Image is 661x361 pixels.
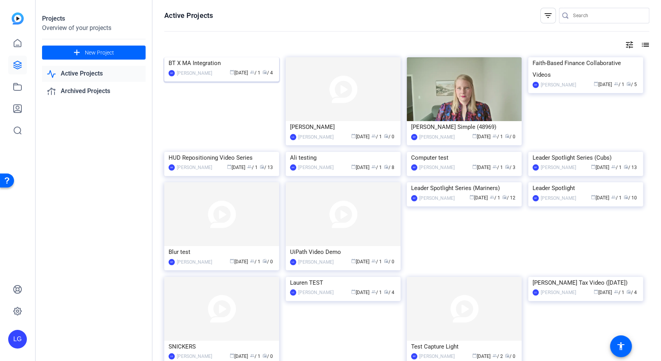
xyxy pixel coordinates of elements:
[351,290,369,295] span: [DATE]
[502,195,507,199] span: radio
[227,165,245,170] span: [DATE]
[290,152,396,164] div: Ali testing
[371,290,382,295] span: / 1
[351,259,356,263] span: calendar_today
[384,259,389,263] span: radio
[611,164,616,169] span: group
[169,70,175,76] div: RP
[472,353,477,358] span: calendar_today
[626,82,637,87] span: / 5
[260,165,273,170] span: / 13
[411,353,417,359] div: RP
[351,134,369,139] span: [DATE]
[290,259,296,265] div: LG
[502,195,515,201] span: / 12
[533,164,539,171] div: RP
[472,165,490,170] span: [DATE]
[626,81,631,86] span: radio
[169,341,275,352] div: SNICKERS
[614,290,624,295] span: / 1
[247,165,258,170] span: / 1
[492,354,503,359] span: / 2
[371,259,382,264] span: / 1
[42,46,146,60] button: New Project
[262,70,273,76] span: / 4
[614,81,619,86] span: group
[384,289,389,294] span: radio
[42,23,146,33] div: Overview of your projects
[177,352,212,360] div: [PERSON_NAME]
[262,353,267,358] span: radio
[411,134,417,140] div: RP
[260,164,264,169] span: radio
[351,289,356,294] span: calendar_today
[351,165,369,170] span: [DATE]
[492,353,497,358] span: group
[541,164,576,171] div: [PERSON_NAME]
[230,259,248,264] span: [DATE]
[469,195,488,201] span: [DATE]
[533,182,639,194] div: Leader Spotlight
[611,195,622,201] span: / 1
[290,277,396,289] div: Lauren TEST
[594,289,598,294] span: calendar_today
[72,48,82,58] mat-icon: add
[611,195,616,199] span: group
[262,70,267,74] span: radio
[384,134,389,138] span: radio
[490,195,494,199] span: group
[290,289,296,296] div: LG
[591,195,596,199] span: calendar_today
[351,259,369,264] span: [DATE]
[247,164,252,169] span: group
[384,164,389,169] span: radio
[533,195,539,201] div: RP
[543,11,553,20] mat-icon: filter_list
[230,70,234,74] span: calendar_today
[164,11,213,20] h1: Active Projects
[594,82,612,87] span: [DATE]
[371,289,376,294] span: group
[169,57,275,69] div: BT X MA Integration
[177,164,212,171] div: [PERSON_NAME]
[8,330,27,349] div: LG
[262,259,267,263] span: radio
[371,165,382,170] span: / 1
[492,165,503,170] span: / 1
[371,164,376,169] span: group
[371,134,376,138] span: group
[411,121,517,133] div: [PERSON_NAME] Simple (48969)
[298,133,334,141] div: [PERSON_NAME]
[230,259,234,263] span: calendar_today
[591,165,609,170] span: [DATE]
[541,81,576,89] div: [PERSON_NAME]
[469,195,474,199] span: calendar_today
[541,194,576,202] div: [PERSON_NAME]
[616,342,626,351] mat-icon: accessibility
[262,259,273,264] span: / 0
[298,164,334,171] div: [PERSON_NAME]
[533,152,639,164] div: Leader Spotlight Series (Cubs)
[371,259,376,263] span: group
[351,134,356,138] span: calendar_today
[290,134,296,140] div: LG
[611,165,622,170] span: / 1
[250,70,260,76] span: / 1
[419,352,455,360] div: [PERSON_NAME]
[12,12,24,25] img: blue-gradient.svg
[594,81,598,86] span: calendar_today
[624,195,637,201] span: / 10
[614,289,619,294] span: group
[419,164,455,171] div: [PERSON_NAME]
[42,66,146,82] a: Active Projects
[591,195,609,201] span: [DATE]
[230,70,248,76] span: [DATE]
[490,195,500,201] span: / 1
[624,165,637,170] span: / 13
[42,83,146,99] a: Archived Projects
[594,290,612,295] span: [DATE]
[250,70,255,74] span: group
[230,353,234,358] span: calendar_today
[250,259,260,264] span: / 1
[505,134,510,138] span: radio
